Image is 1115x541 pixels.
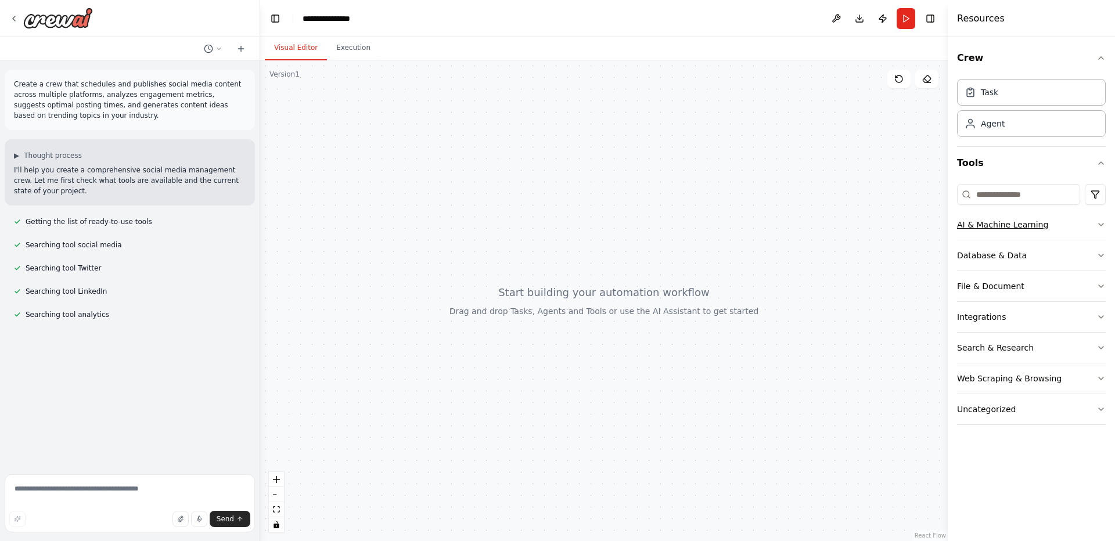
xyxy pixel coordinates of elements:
button: Improve this prompt [9,511,26,527]
div: Agent [981,118,1005,129]
button: Start a new chat [232,42,250,56]
button: Integrations [957,302,1106,332]
button: Tools [957,147,1106,179]
button: Crew [957,42,1106,74]
div: Crew [957,74,1106,146]
div: File & Document [957,280,1024,292]
img: Logo [23,8,93,28]
button: Switch to previous chat [199,42,227,56]
div: Database & Data [957,250,1027,261]
h4: Resources [957,12,1005,26]
button: fit view [269,502,284,517]
div: Search & Research [957,342,1034,354]
button: Upload files [172,511,189,527]
div: Tools [957,179,1106,434]
button: Visual Editor [265,36,327,60]
button: ▶Thought process [14,151,82,160]
button: Hide right sidebar [922,10,938,27]
button: AI & Machine Learning [957,210,1106,240]
div: Version 1 [269,70,300,79]
button: zoom in [269,472,284,487]
p: Create a crew that schedules and publishes social media content across multiple platforms, analyz... [14,79,246,121]
button: zoom out [269,487,284,502]
div: Task [981,86,998,98]
span: Thought process [24,151,82,160]
span: Searching tool LinkedIn [26,287,107,296]
button: Web Scraping & Browsing [957,363,1106,394]
div: React Flow controls [269,472,284,532]
button: Search & Research [957,333,1106,363]
button: Execution [327,36,380,60]
button: Hide left sidebar [267,10,283,27]
div: AI & Machine Learning [957,219,1048,230]
button: Uncategorized [957,394,1106,424]
div: Web Scraping & Browsing [957,373,1062,384]
button: Database & Data [957,240,1106,270]
span: Send [217,514,234,524]
button: Click to speak your automation idea [191,511,207,527]
p: I'll help you create a comprehensive social media management crew. Let me first check what tools ... [14,165,246,196]
span: Searching tool social media [26,240,122,250]
span: Getting the list of ready-to-use tools [26,217,152,226]
div: Uncategorized [957,403,1016,415]
button: toggle interactivity [269,517,284,532]
span: Searching tool analytics [26,310,109,319]
button: Send [210,511,250,527]
nav: breadcrumb [303,13,359,24]
div: Integrations [957,311,1006,323]
button: File & Document [957,271,1106,301]
a: React Flow attribution [915,532,946,539]
span: Searching tool Twitter [26,264,101,273]
span: ▶ [14,151,19,160]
